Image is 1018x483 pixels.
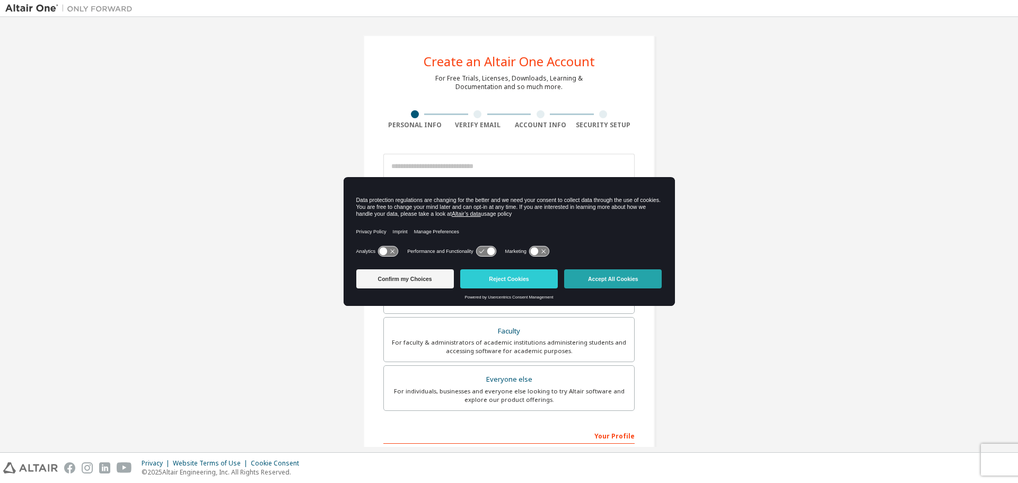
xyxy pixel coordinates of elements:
div: For faculty & administrators of academic institutions administering students and accessing softwa... [390,338,628,355]
div: Faculty [390,324,628,339]
div: For individuals, businesses and everyone else looking to try Altair software and explore our prod... [390,387,628,404]
div: Privacy [142,459,173,468]
div: For Free Trials, Licenses, Downloads, Learning & Documentation and so much more. [435,74,583,91]
p: © 2025 Altair Engineering, Inc. All Rights Reserved. [142,468,305,477]
div: Everyone else [390,372,628,387]
img: Altair One [5,3,138,14]
div: Verify Email [446,121,510,129]
div: Security Setup [572,121,635,129]
div: Create an Altair One Account [424,55,595,68]
img: instagram.svg [82,462,93,473]
img: linkedin.svg [99,462,110,473]
img: altair_logo.svg [3,462,58,473]
div: Your Profile [383,427,635,444]
img: youtube.svg [117,462,132,473]
div: Cookie Consent [251,459,305,468]
img: facebook.svg [64,462,75,473]
div: Personal Info [383,121,446,129]
div: Website Terms of Use [173,459,251,468]
div: Account Info [509,121,572,129]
